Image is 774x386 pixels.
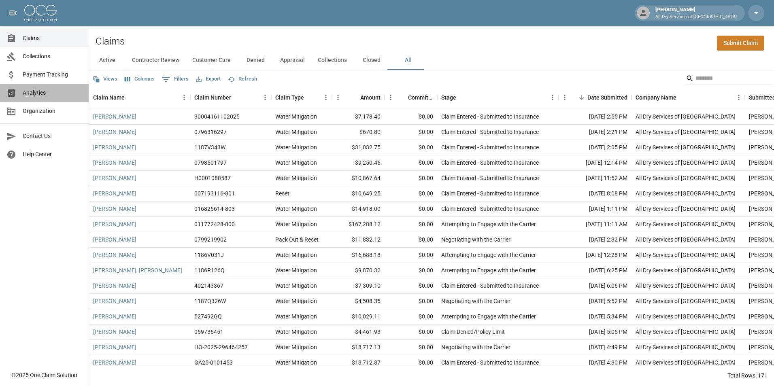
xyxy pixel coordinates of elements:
[275,266,317,274] div: Water Mitigation
[194,343,248,351] div: HO-2025-296464257
[275,112,317,121] div: Water Mitigation
[23,34,82,42] span: Claims
[23,150,82,159] span: Help Center
[360,86,381,109] div: Amount
[93,159,136,167] a: [PERSON_NAME]
[441,312,536,320] div: Attempting to Engage with the Carrier
[194,358,233,367] div: GA25-0101453
[385,340,437,355] div: $0.00
[93,174,136,182] a: [PERSON_NAME]
[93,358,136,367] a: [PERSON_NAME]
[275,297,317,305] div: Water Mitigation
[441,143,539,151] div: Claim Entered - Submitted to Insurance
[559,340,632,355] div: [DATE] 4:49 PM
[275,143,317,151] div: Water Mitigation
[231,92,242,103] button: Sort
[727,371,768,380] div: Total Rows: 171
[441,251,536,259] div: Attempting to Engage with the Carrier
[385,86,437,109] div: Committed Amount
[23,89,82,97] span: Analytics
[332,294,385,309] div: $4,508.35
[636,205,736,213] div: All Dry Services of Atlanta
[93,143,136,151] a: [PERSON_NAME]
[636,112,736,121] div: All Dry Services of Atlanta
[194,220,235,228] div: 011772428-800
[89,51,774,70] div: dynamic tabs
[385,263,437,278] div: $0.00
[385,355,437,371] div: $0.00
[93,235,136,244] a: [PERSON_NAME]
[93,266,182,274] a: [PERSON_NAME], [PERSON_NAME]
[93,282,136,290] a: [PERSON_NAME]
[89,51,125,70] button: Active
[332,309,385,324] div: $10,029.11
[275,128,317,136] div: Water Mitigation
[576,92,587,103] button: Sort
[441,128,539,136] div: Claim Entered - Submitted to Insurance
[390,51,426,70] button: All
[385,309,437,324] div: $0.00
[559,109,632,125] div: [DATE] 2:55 PM
[332,324,385,340] div: $4,461.93
[93,86,125,109] div: Claim Name
[636,328,736,336] div: All Dry Services of Atlanta
[441,86,456,109] div: Stage
[91,73,119,85] button: Views
[123,73,157,85] button: Select columns
[93,112,136,121] a: [PERSON_NAME]
[23,52,82,61] span: Collections
[559,217,632,232] div: [DATE] 11:11 AM
[332,171,385,186] div: $10,867.64
[274,51,311,70] button: Appraisal
[320,91,332,104] button: Menu
[194,189,235,197] div: 007193116-801
[441,220,536,228] div: Attempting to Engage with the Carrier
[385,278,437,294] div: $0.00
[385,232,437,248] div: $0.00
[636,251,736,259] div: All Dry Services of Atlanta
[441,266,536,274] div: Attempting to Engage with the Carrier
[441,112,539,121] div: Claim Entered - Submitted to Insurance
[304,92,315,103] button: Sort
[332,125,385,140] div: $670.80
[275,174,317,182] div: Water Mitigation
[93,220,136,228] a: [PERSON_NAME]
[349,92,360,103] button: Sort
[441,205,539,213] div: Claim Entered - Submitted to Insurance
[632,86,745,109] div: Company Name
[194,266,225,274] div: 1186R126Q
[385,217,437,232] div: $0.00
[437,86,559,109] div: Stage
[559,324,632,340] div: [DATE] 5:05 PM
[226,73,259,85] button: Refresh
[332,86,385,109] div: Amount
[385,109,437,125] div: $0.00
[332,91,344,104] button: Menu
[93,251,136,259] a: [PERSON_NAME]
[441,343,510,351] div: Negotiating with the Carrier
[275,86,304,109] div: Claim Type
[332,355,385,371] div: $13,712.87
[275,220,317,228] div: Water Mitigation
[24,5,57,21] img: ocs-logo-white-transparent.png
[96,36,125,47] h2: Claims
[385,324,437,340] div: $0.00
[676,92,688,103] button: Sort
[385,155,437,171] div: $0.00
[559,171,632,186] div: [DATE] 11:52 AM
[93,343,136,351] a: [PERSON_NAME]
[93,312,136,320] a: [PERSON_NAME]
[559,232,632,248] div: [DATE] 2:32 PM
[717,36,764,51] a: Submit Claim
[385,91,397,104] button: Menu
[160,73,191,86] button: Show filters
[385,125,437,140] div: $0.00
[194,205,235,213] div: 016825614-803
[441,189,539,197] div: Claim Entered - Submitted to Insurance
[385,294,437,309] div: $0.00
[636,282,736,290] div: All Dry Services of Atlanta
[636,143,736,151] div: All Dry Services of Atlanta
[441,282,539,290] div: Claim Entered - Submitted to Insurance
[194,174,231,182] div: H0001088587
[93,189,136,197] a: [PERSON_NAME]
